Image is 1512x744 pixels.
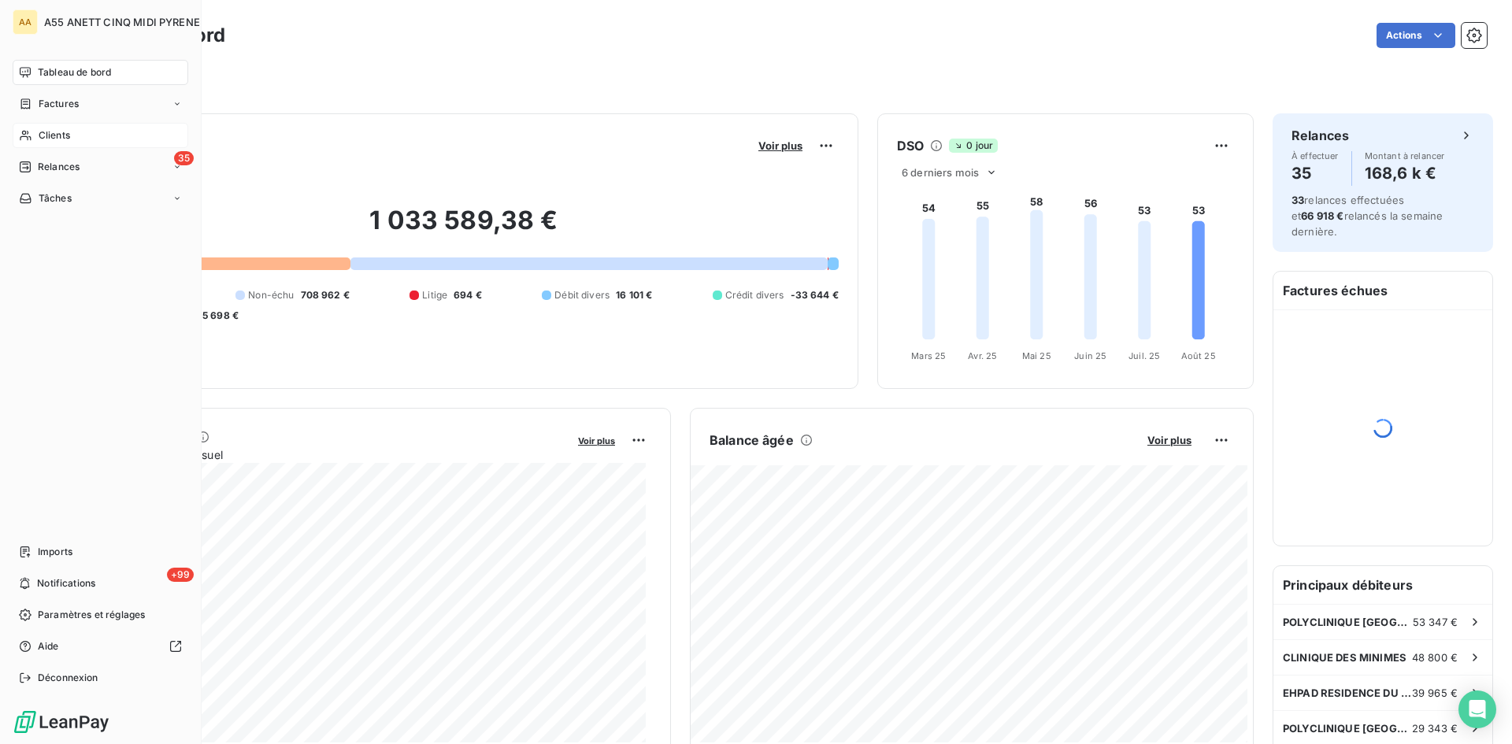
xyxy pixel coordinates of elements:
span: -33 644 € [791,288,839,302]
h4: 35 [1291,161,1339,186]
a: Imports [13,539,188,564]
span: +99 [167,568,194,582]
span: À effectuer [1291,151,1339,161]
span: 48 800 € [1412,651,1458,664]
span: relances effectuées et relancés la semaine dernière. [1291,194,1443,238]
tspan: Avr. 25 [968,350,997,361]
span: 0 jour [949,139,998,153]
span: Déconnexion [38,671,98,685]
span: 35 [174,151,194,165]
span: POLYCLINIQUE [GEOGRAPHIC_DATA] [1283,722,1412,735]
span: Notifications [37,576,95,590]
a: Paramètres et réglages [13,602,188,627]
span: Non-échu [248,288,294,302]
span: Relances [38,160,80,174]
button: Voir plus [1143,433,1196,447]
h6: DSO [897,136,924,155]
span: 694 € [454,288,482,302]
span: Tâches [39,191,72,205]
span: Chiffre d'affaires mensuel [89,446,567,463]
tspan: Juil. 25 [1128,350,1160,361]
div: AA [13,9,38,35]
span: Crédit divers [725,288,784,302]
span: Aide [38,639,59,653]
h6: Balance âgée [710,431,794,450]
tspan: Mai 25 [1022,350,1051,361]
span: 66 918 € [1301,209,1343,222]
span: A55 ANETT CINQ MIDI PYRENEES [44,16,213,28]
h4: 168,6 k € [1365,161,1445,186]
span: Voir plus [578,435,615,446]
a: Clients [13,123,188,148]
a: 35Relances [13,154,188,180]
span: 708 962 € [301,288,350,302]
span: Montant à relancer [1365,151,1445,161]
span: Voir plus [1147,434,1191,446]
span: 6 derniers mois [902,166,979,179]
tspan: Août 25 [1181,350,1216,361]
div: Open Intercom Messenger [1458,690,1496,728]
span: Factures [39,97,79,111]
span: Litige [422,288,447,302]
button: Actions [1377,23,1455,48]
span: Paramètres et réglages [38,608,145,622]
span: POLYCLINIQUE [GEOGRAPHIC_DATA] [1283,616,1413,628]
h6: Factures échues [1273,272,1492,309]
a: Tâches [13,186,188,211]
tspan: Juin 25 [1074,350,1106,361]
span: Tableau de bord [38,65,111,80]
span: 39 965 € [1412,687,1458,699]
img: Logo LeanPay [13,709,110,735]
h6: Principaux débiteurs [1273,566,1492,604]
span: Imports [38,545,72,559]
a: Aide [13,634,188,659]
span: 53 347 € [1413,616,1458,628]
tspan: Mars 25 [911,350,946,361]
span: CLINIQUE DES MINIMES [1283,651,1406,664]
span: Clients [39,128,70,143]
span: 33 [1291,194,1304,206]
h2: 1 033 589,38 € [89,205,839,252]
span: Débit divers [554,288,610,302]
span: 16 101 € [616,288,652,302]
span: Voir plus [758,139,802,152]
span: 29 343 € [1412,722,1458,735]
a: Factures [13,91,188,117]
button: Voir plus [573,433,620,447]
span: -5 698 € [198,309,239,323]
a: Tableau de bord [13,60,188,85]
h6: Relances [1291,126,1349,145]
span: EHPAD RESIDENCE DU BOSC [1283,687,1412,699]
button: Voir plus [754,139,807,153]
